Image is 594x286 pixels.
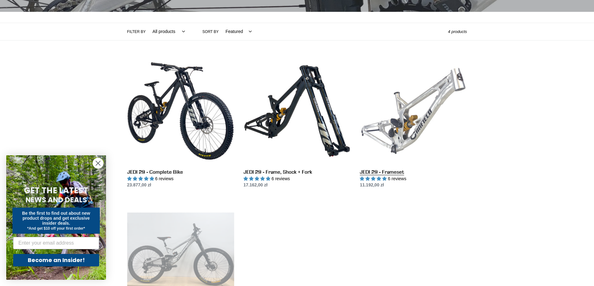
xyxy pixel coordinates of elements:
[13,237,99,249] input: Enter your email address
[24,185,88,196] span: GET THE LATEST
[22,211,90,226] span: Be the first to find out about new product drops and get exclusive insider deals.
[93,158,104,169] button: Close dialog
[127,29,146,35] label: Filter by
[26,195,87,205] span: NEWS AND DEALS
[27,226,85,231] span: *And get $10 off your first order*
[13,254,99,266] button: Become an Insider!
[448,29,467,34] span: 4 products
[202,29,219,35] label: Sort by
